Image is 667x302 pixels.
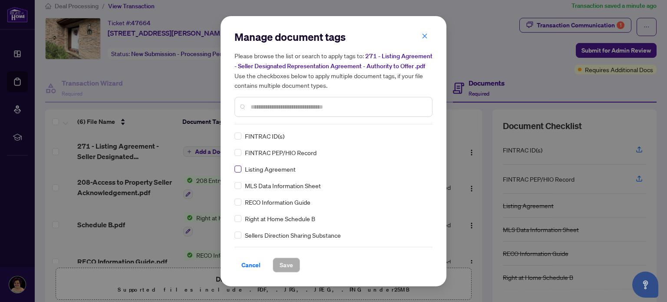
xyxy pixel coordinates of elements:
span: 271 - Listing Agreement - Seller Designated Representation Agreement - Authority to Offer .pdf [234,52,433,70]
span: Sellers Direction Sharing Substance [245,230,341,240]
button: Open asap [632,272,658,298]
button: Cancel [234,258,267,272]
span: MLS Data Information Sheet [245,181,321,190]
span: Cancel [241,258,261,272]
span: FINTRAC ID(s) [245,131,284,141]
h5: Please browse the list or search to apply tags to: Use the checkboxes below to apply multiple doc... [234,51,433,90]
button: Save [273,258,300,272]
span: Right at Home Schedule B [245,214,315,223]
span: FINTRAC PEP/HIO Record [245,148,317,157]
span: close [422,33,428,39]
h2: Manage document tags [234,30,433,44]
span: Listing Agreement [245,164,296,174]
span: RECO Information Guide [245,197,310,207]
